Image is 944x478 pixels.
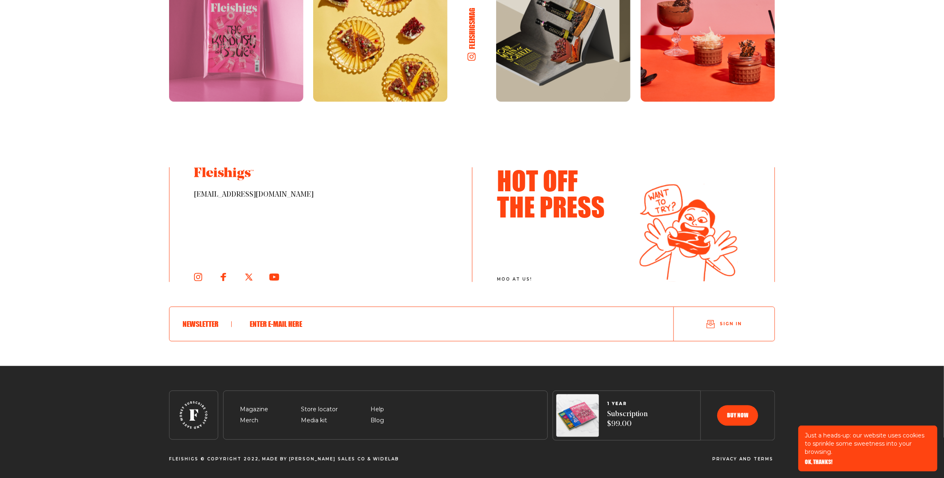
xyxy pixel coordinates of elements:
a: Widelab [373,456,399,462]
h3: Hot Off The Press [497,167,616,220]
span: moo at us! [497,277,620,282]
p: Just a heads-up: our website uses cookies to sprinkle some sweetness into your browsing. [805,431,931,456]
span: Merch [240,416,258,426]
span: , [259,457,260,462]
a: Media kit [301,417,327,424]
img: Magazines image [556,394,599,437]
span: 1 YEAR [607,401,648,406]
span: Privacy and terms [712,457,773,462]
span: Made By [262,457,287,462]
button: Sign in [674,310,775,338]
a: Magazine [240,406,268,413]
button: Buy now [717,405,758,426]
span: & [367,457,371,462]
h6: Newsletter [183,319,232,328]
a: Merch [240,417,258,424]
input: Enter e-mail here [245,313,647,335]
a: Help [370,406,384,413]
a: Blog [370,417,384,424]
span: Sign in [720,321,742,327]
h6: fleishigsmag [467,8,477,49]
span: Magazine [240,405,268,415]
span: [EMAIL_ADDRESS][DOMAIN_NAME] [194,190,447,200]
a: [PERSON_NAME] Sales CO [289,456,366,462]
span: Help [370,405,384,415]
span: Media kit [301,416,327,426]
span: Store locator [301,405,338,415]
span: Blog [370,416,384,426]
span: Fleishigs © Copyright 2022 [169,457,259,462]
span: Subscription $99.00 [607,410,648,430]
button: OK, THANKS! [805,459,833,465]
a: Store locator [301,406,338,413]
a: Privacy and terms [712,457,773,461]
span: Buy now [727,412,748,418]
